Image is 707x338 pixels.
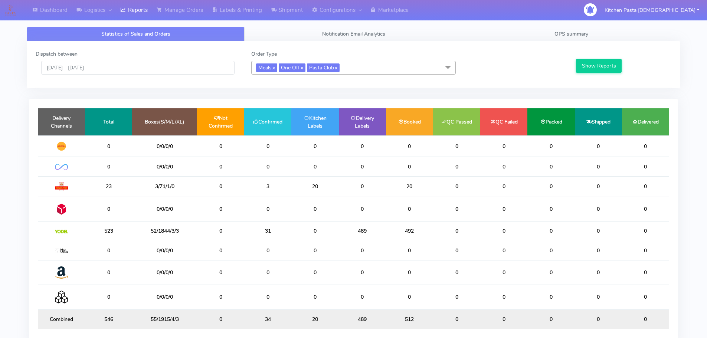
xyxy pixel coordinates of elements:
td: 0 [575,260,622,285]
td: 0 [433,197,480,221]
td: 0/0/0/0 [132,285,197,309]
td: 55/1915/4/3 [132,309,197,329]
td: 0 [291,241,338,260]
span: Meals [256,63,277,72]
td: 0 [622,309,669,329]
td: 0 [433,285,480,309]
td: 0 [480,285,527,309]
td: 0 [85,157,132,176]
td: 0 [480,176,527,197]
td: 0 [339,157,386,176]
td: 0 [386,241,433,260]
img: OnFleet [55,164,68,170]
td: 0 [622,157,669,176]
td: 0 [244,260,291,285]
td: 0 [433,157,480,176]
td: 52/1844/3/3 [132,221,197,241]
td: 0 [197,197,244,221]
td: 0 [197,157,244,176]
td: 0 [85,260,132,285]
td: 0 [197,221,244,241]
td: 0 [527,260,575,285]
td: 0 [85,285,132,309]
td: Booked [386,108,433,135]
td: 0 [622,176,669,197]
td: 0 [433,309,480,329]
a: x [334,63,337,71]
img: Royal Mail [55,182,68,191]
td: 492 [386,221,433,241]
img: DHL [55,141,68,151]
td: 0 [433,135,480,157]
td: 0 [339,135,386,157]
td: 0 [480,241,527,260]
img: Yodel [55,230,68,233]
td: 0 [85,241,132,260]
td: 0/0/0/0 [132,157,197,176]
td: 0 [622,260,669,285]
td: 0 [433,260,480,285]
td: 0 [622,221,669,241]
td: 0 [480,135,527,157]
td: 0 [575,157,622,176]
td: 0 [527,221,575,241]
td: 0 [527,309,575,329]
td: 0 [527,197,575,221]
td: 0 [527,285,575,309]
td: 20 [386,176,433,197]
td: 0 [386,197,433,221]
td: 0 [244,135,291,157]
td: 0 [622,241,669,260]
td: 0 [622,135,669,157]
td: 0 [85,197,132,221]
td: 0 [386,135,433,157]
td: 0 [197,309,244,329]
td: 3/71/1/0 [132,176,197,197]
td: Boxes(S/M/L/XL) [132,108,197,135]
span: Pasta Club [307,63,340,72]
td: 0 [339,260,386,285]
input: Pick the Daterange [41,61,235,75]
td: 0 [244,157,291,176]
td: QC Passed [433,108,480,135]
button: Kitchen Pasta [DEMOGRAPHIC_DATA] [599,3,705,18]
td: 0 [480,309,527,329]
td: 512 [386,309,433,329]
td: 0 [386,157,433,176]
td: Confirmed [244,108,291,135]
td: 0 [480,221,527,241]
td: 0/0/0/0 [132,197,197,221]
td: 0 [433,241,480,260]
td: 0 [244,197,291,221]
td: 0 [575,135,622,157]
td: Not Confirmed [197,108,244,135]
td: 523 [85,221,132,241]
td: 0 [575,241,622,260]
img: DPD [55,203,68,216]
td: 23 [85,176,132,197]
td: 0 [339,285,386,309]
td: 0 [197,241,244,260]
td: Kitchen Labels [291,108,338,135]
td: QC Failed [480,108,527,135]
span: One Off [279,63,305,72]
td: 0 [480,197,527,221]
td: Total [85,108,132,135]
td: 31 [244,221,291,241]
td: 0 [575,221,622,241]
td: 0 [575,309,622,329]
td: 0 [527,135,575,157]
td: Packed [527,108,575,135]
td: 0 [291,221,338,241]
td: 0 [575,197,622,221]
td: 546 [85,309,132,329]
td: 0 [291,157,338,176]
td: 0/0/0/0 [132,135,197,157]
td: 0 [527,176,575,197]
td: 0 [244,241,291,260]
td: 0 [433,221,480,241]
td: 0 [575,285,622,309]
td: Delivered [622,108,669,135]
img: MaxOptra [55,249,68,254]
span: OPS summary [554,30,588,37]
